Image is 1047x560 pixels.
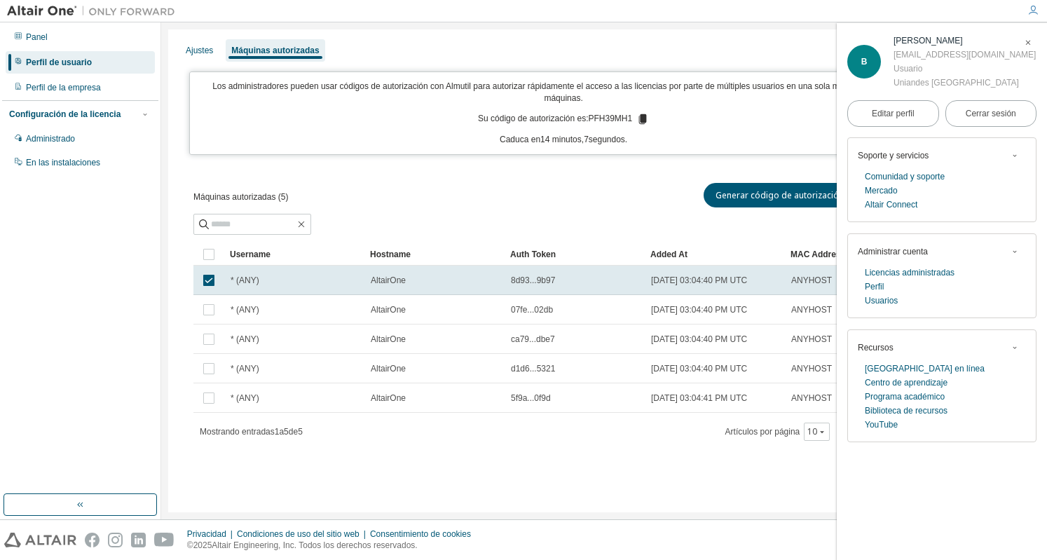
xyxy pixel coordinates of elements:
font: 10 [807,425,817,437]
font: 1 [275,427,280,437]
a: Editar perfil [847,100,939,127]
font: Programa académico [865,392,945,402]
span: [DATE] 03:04:40 PM UTC [651,304,747,315]
font: Su código de autorización es: [478,114,588,124]
span: ANYHOST [791,334,832,345]
font: Uniandes [GEOGRAPHIC_DATA] [894,78,1019,88]
a: Licencias administradas [865,266,954,280]
font: Los administradores pueden usar códigos de autorización con Almutil para autorizar rápidamente el... [212,81,915,103]
img: altair_logo.svg [4,533,76,547]
div: Auth Token [510,243,639,266]
font: Mercado [865,186,898,196]
font: Máquinas autorizadas (5) [193,192,288,202]
font: 5 [298,427,303,437]
font: Recursos [858,343,894,353]
span: * (ANY) [231,275,259,286]
a: Programa académico [865,390,945,404]
div: BRYAN DANIEL MOSQUERA BALDA [894,34,1036,48]
font: Perfil de la empresa [26,83,101,93]
span: AltairOne [371,304,406,315]
font: En las instalaciones [26,158,100,168]
div: Added At [650,243,779,266]
a: Perfil [865,280,884,294]
span: * (ANY) [231,304,259,315]
a: Biblioteca de recursos [865,404,947,418]
font: Editar perfil [872,109,915,118]
img: instagram.svg [108,533,123,547]
span: ca79...dbe7 [511,334,555,345]
a: Centro de aprendizaje [865,376,947,390]
font: Usuario [894,64,922,74]
font: 5 [284,427,289,437]
font: [GEOGRAPHIC_DATA] en línea [865,364,985,374]
font: Soporte y servicios [858,151,929,161]
font: 2025 [193,540,212,550]
font: Máquinas autorizadas [231,46,319,55]
font: Perfil [865,282,884,292]
img: youtube.svg [154,533,174,547]
font: Condiciones de uso del sitio web [237,529,360,539]
font: Licencias administradas [865,268,954,278]
font: segundos. [589,135,627,144]
a: Usuarios [865,294,898,308]
font: a [279,427,284,437]
span: d1d6...5321 [511,363,555,374]
font: Consentimiento de cookies [370,529,471,539]
span: ANYHOST [791,304,832,315]
span: 5f9a...0f9d [511,392,551,404]
a: YouTube [865,418,898,432]
font: Configuración de la licencia [9,109,121,119]
font: Usuarios [865,296,898,306]
font: Panel [26,32,48,42]
span: 8d93...9b97 [511,275,555,286]
font: Caduca en [500,135,540,144]
font: Privacidad [187,529,226,539]
span: AltairOne [371,392,406,404]
a: Comunidad y soporte [865,170,945,184]
font: Perfil de usuario [26,57,92,67]
font: 14 minutos, [540,135,584,144]
font: © [187,540,193,550]
div: Hostname [370,243,499,266]
span: AltairOne [371,363,406,374]
font: 7 [584,135,589,144]
span: * (ANY) [231,363,259,374]
span: [DATE] 03:04:40 PM UTC [651,334,747,345]
font: Generar código de autorización [716,189,844,201]
button: Generar código de autorización [704,183,856,207]
font: Mostrando entradas [200,427,275,437]
span: [DATE] 03:04:40 PM UTC [651,363,747,374]
img: facebook.svg [85,533,100,547]
span: AltairOne [371,275,406,286]
a: [GEOGRAPHIC_DATA] en línea [865,362,985,376]
font: Ajustes [186,46,213,55]
font: Altair Engineering, Inc. Todos los derechos reservados. [212,540,417,550]
font: Centro de aprendizaje [865,378,947,388]
span: [DATE] 03:04:40 PM UTC [651,275,747,286]
span: ANYHOST [791,275,832,286]
span: [DATE] 03:04:41 PM UTC [651,392,747,404]
span: * (ANY) [231,392,259,404]
span: ANYHOST [791,392,832,404]
font: Comunidad y soporte [865,172,945,182]
font: Artículos por página [725,427,800,437]
div: Username [230,243,359,266]
font: YouTube [865,420,898,430]
font: Administrado [26,134,75,144]
font: de [289,427,298,437]
font: B [861,57,868,67]
a: Altair Connect [865,198,917,212]
font: Altair Connect [865,200,917,210]
span: ANYHOST [791,363,832,374]
img: Altair Uno [7,4,182,18]
font: [PERSON_NAME] [894,36,963,46]
a: Mercado [865,184,898,198]
font: [EMAIL_ADDRESS][DOMAIN_NAME] [894,50,1036,60]
font: Administrar cuenta [858,247,928,257]
div: MAC Addresses [791,243,868,266]
font: Biblioteca de recursos [865,406,947,416]
span: * (ANY) [231,334,259,345]
span: 07fe...02db [511,304,553,315]
font: Cerrar sesión [966,109,1016,118]
span: AltairOne [371,334,406,345]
